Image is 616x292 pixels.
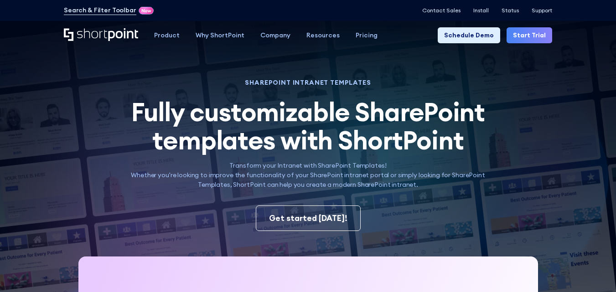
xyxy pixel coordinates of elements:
p: Transform your Intranet with SharePoint Templates! Whether you're looking to improve the function... [121,161,495,190]
a: Status [502,7,519,14]
div: Pricing [356,31,378,40]
div: Resources [306,31,340,40]
a: Company [252,27,298,43]
a: Resources [298,27,347,43]
a: Get started [DATE]! [256,205,361,231]
a: Pricing [347,27,385,43]
span: Fully customizable SharePoint templates with ShortPoint [131,96,485,156]
a: Contact Sales [422,7,461,14]
a: Install [473,7,489,14]
a: Why ShortPoint [187,27,252,43]
h1: SHAREPOINT INTRANET TEMPLATES [121,80,495,85]
div: Why ShortPoint [196,31,244,40]
a: Search & Filter Toolbar [64,5,136,15]
div: Company [260,31,290,40]
a: Home [64,28,138,42]
div: Product [154,31,180,40]
a: Support [532,7,552,14]
a: Schedule Demo [438,27,500,43]
div: Get started [DATE]! [269,212,347,224]
a: Product [146,27,187,43]
a: Start Trial [507,27,552,43]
